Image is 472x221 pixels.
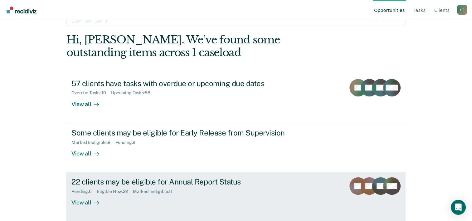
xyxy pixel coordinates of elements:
[66,74,406,123] a: 57 clients have tasks with overdue or upcoming due datesOverdue Tasks:10Upcoming Tasks:58View all
[115,140,141,145] div: Pending : 9
[457,5,467,15] div: L T
[71,79,290,88] div: 57 clients have tasks with overdue or upcoming due dates
[66,33,338,59] div: Hi, [PERSON_NAME]. We’ve found some outstanding items across 1 caseload
[66,123,406,172] a: Some clients may be eligible for Early Release from SupervisionMarked Ineligible:8Pending:9View all
[111,90,155,96] div: Upcoming Tasks : 58
[457,5,467,15] button: Profile dropdown button
[71,189,97,194] div: Pending : 6
[71,96,106,108] div: View all
[133,189,178,194] div: Marked Ineligible : 11
[71,194,106,206] div: View all
[71,145,106,157] div: View all
[71,177,290,186] div: 22 clients may be eligible for Annual Report Status
[7,7,36,13] img: Recidiviz
[71,140,115,145] div: Marked Ineligible : 8
[97,189,133,194] div: Eligible Now : 22
[451,200,466,215] div: Open Intercom Messenger
[71,128,290,137] div: Some clients may be eligible for Early Release from Supervision
[71,90,111,96] div: Overdue Tasks : 10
